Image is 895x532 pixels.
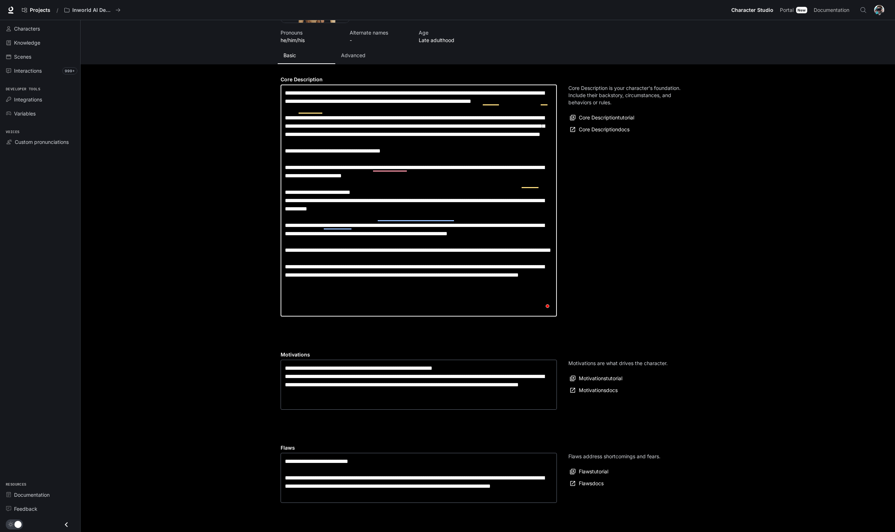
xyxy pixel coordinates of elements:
[568,466,610,478] button: Flawstutorial
[14,110,36,117] span: Variables
[777,3,810,17] a: PortalNew
[568,385,619,396] a: Motivationsdocs
[281,36,341,44] p: he/him/his
[62,67,77,74] span: 999+
[54,6,61,14] div: /
[15,138,69,146] span: Custom pronunciations
[796,7,807,13] div: New
[814,6,849,15] span: Documentation
[30,7,50,13] span: Projects
[61,3,124,17] button: All workspaces
[568,85,683,106] p: Core Description is your character's foundation. Include their backstory, circumstances, and beha...
[14,520,22,528] span: Dark mode toggle
[285,89,553,312] textarea: To enrich screen reader interactions, please activate Accessibility in Grammarly extension settings
[281,453,557,503] div: Flaws
[568,373,624,385] button: Motivationstutorial
[568,124,631,136] a: Core Descriptiondocs
[874,5,884,15] img: User avatar
[3,488,77,501] a: Documentation
[14,53,31,60] span: Scenes
[14,491,50,499] span: Documentation
[780,6,794,15] span: Portal
[568,360,668,367] p: Motivations are what drives the character.
[3,503,77,515] a: Feedback
[283,52,296,59] p: Basic
[281,29,341,44] button: Open character details dialog
[3,136,77,148] a: Custom pronunciations
[731,6,773,15] span: Character Studio
[419,36,479,44] p: Late adulthood
[19,3,54,17] a: Go to projects
[341,52,365,59] p: Advanced
[281,76,557,83] h4: Core Description
[419,29,479,44] button: Open character details dialog
[281,351,557,358] h4: Motivations
[3,50,77,63] a: Scenes
[281,444,557,451] h4: Flaws
[281,29,341,36] p: Pronouns
[350,36,410,44] p: -
[419,29,479,36] p: Age
[350,29,410,44] button: Open character details dialog
[3,36,77,49] a: Knowledge
[3,107,77,120] a: Variables
[3,64,77,77] a: Interactions
[14,25,40,32] span: Characters
[72,7,113,13] p: Inworld AI Demos
[856,3,871,17] button: Open Command Menu
[872,3,886,17] button: User avatar
[14,67,42,74] span: Interactions
[14,39,40,46] span: Knowledge
[58,517,74,532] button: Close drawer
[14,96,42,103] span: Integrations
[3,22,77,35] a: Characters
[350,29,410,36] p: Alternate names
[568,478,605,490] a: Flawsdocs
[14,505,37,513] span: Feedback
[281,85,557,317] div: label
[3,93,77,106] a: Integrations
[568,112,636,124] button: Core Descriptiontutorial
[568,453,660,460] p: Flaws address shortcomings and fears.
[811,3,855,17] a: Documentation
[728,3,776,17] a: Character Studio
